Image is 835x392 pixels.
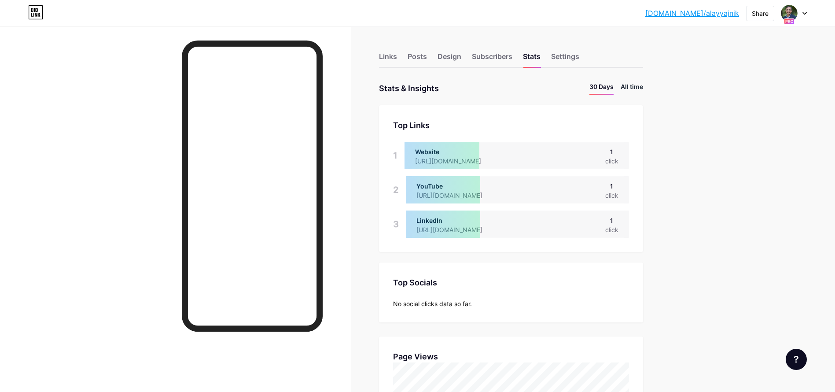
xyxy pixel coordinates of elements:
div: Settings [551,51,579,67]
div: Stats [523,51,541,67]
div: Top Socials [393,277,629,288]
a: [DOMAIN_NAME]/alayyajnik [645,8,739,18]
div: click [605,191,618,200]
li: All time [621,82,643,95]
img: testingbilal [781,5,798,22]
div: 1 [605,147,618,156]
div: Posts [408,51,427,67]
div: Top Links [393,119,629,131]
div: 1 [605,181,618,191]
div: 1 [605,216,618,225]
div: Page Views [393,351,629,362]
li: 30 Days [589,82,614,95]
div: Design [438,51,461,67]
div: click [605,156,618,166]
div: Stats & Insights [379,82,439,95]
div: No social clicks data so far. [393,299,629,308]
div: click [605,225,618,234]
div: 1 [393,142,397,169]
div: Share [752,9,769,18]
div: Subscribers [472,51,512,67]
div: Links [379,51,397,67]
div: 3 [393,211,399,238]
div: 2 [393,176,399,203]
